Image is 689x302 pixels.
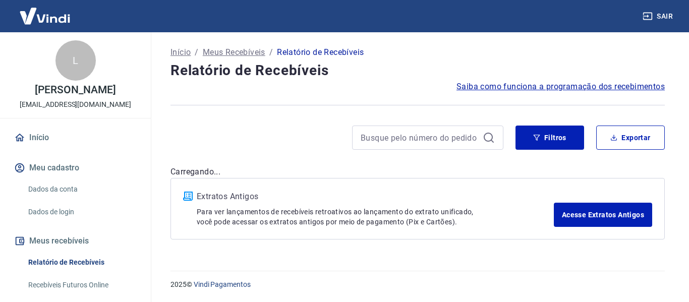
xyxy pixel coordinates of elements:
[20,99,131,110] p: [EMAIL_ADDRESS][DOMAIN_NAME]
[456,81,665,93] a: Saiba como funciona a programação dos recebimentos
[554,203,652,227] a: Acesse Extratos Antigos
[596,126,665,150] button: Exportar
[183,192,193,201] img: ícone
[12,127,139,149] a: Início
[170,166,665,178] p: Carregando...
[170,46,191,58] a: Início
[197,191,554,203] p: Extratos Antigos
[55,40,96,81] div: L
[170,61,665,81] h4: Relatório de Recebíveis
[12,1,78,31] img: Vindi
[197,207,554,227] p: Para ver lançamentos de recebíveis retroativos ao lançamento do extrato unificado, você pode aces...
[24,252,139,273] a: Relatório de Recebíveis
[269,46,273,58] p: /
[12,157,139,179] button: Meu cadastro
[203,46,265,58] a: Meus Recebíveis
[641,7,677,26] button: Sair
[361,130,479,145] input: Busque pelo número do pedido
[194,280,251,288] a: Vindi Pagamentos
[24,202,139,222] a: Dados de login
[195,46,198,58] p: /
[35,85,116,95] p: [PERSON_NAME]
[24,275,139,295] a: Recebíveis Futuros Online
[170,279,665,290] p: 2025 ©
[24,179,139,200] a: Dados da conta
[12,230,139,252] button: Meus recebíveis
[515,126,584,150] button: Filtros
[277,46,364,58] p: Relatório de Recebíveis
